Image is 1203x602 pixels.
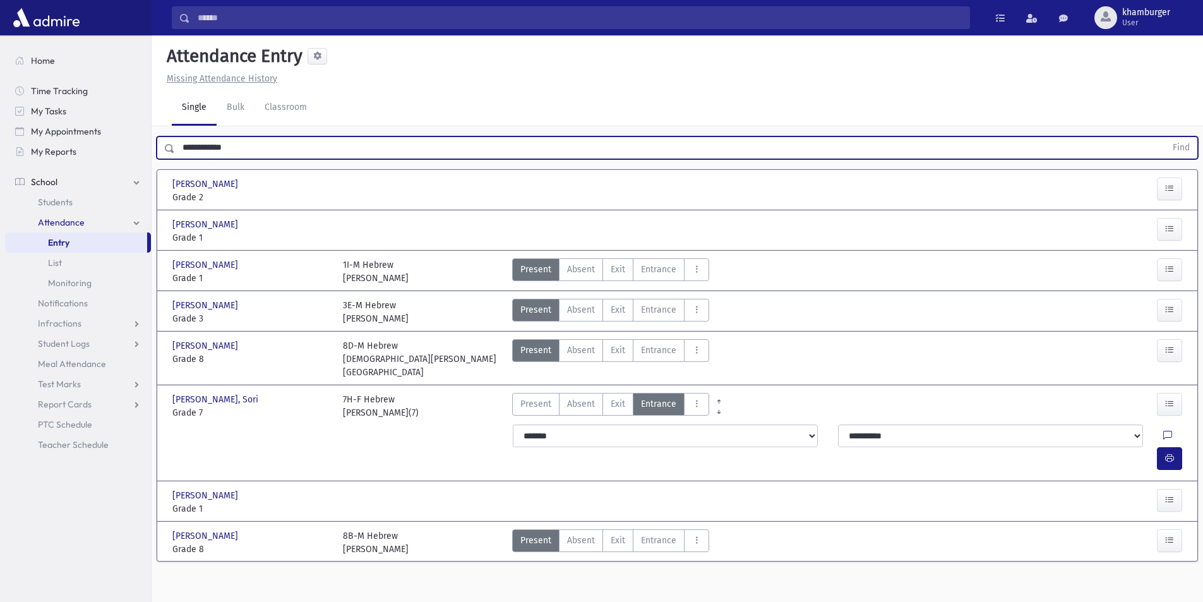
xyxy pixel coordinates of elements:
span: Entry [48,237,69,248]
span: List [48,257,62,268]
span: Present [520,534,551,547]
div: 7H-F Hebrew [PERSON_NAME](7) [343,393,419,419]
span: Grade 3 [172,312,330,325]
span: Time Tracking [31,85,88,97]
a: Infractions [5,313,151,334]
span: Present [520,397,551,411]
a: My Appointments [5,121,151,141]
a: Attendance [5,212,151,232]
a: Notifications [5,293,151,313]
span: Exit [611,397,625,411]
span: Exit [611,303,625,316]
span: Infractions [38,318,81,329]
span: [PERSON_NAME] [172,178,241,191]
span: Absent [567,344,595,357]
span: Grade 1 [172,272,330,285]
span: My Tasks [31,105,66,117]
div: 1I-M Hebrew [PERSON_NAME] [343,258,409,285]
span: Absent [567,303,595,316]
span: My Reports [31,146,76,157]
input: Search [190,6,969,29]
div: 8D-M Hebrew [DEMOGRAPHIC_DATA][PERSON_NAME][GEOGRAPHIC_DATA] [343,339,501,379]
span: Grade 1 [172,231,330,244]
u: Missing Attendance History [167,73,277,84]
button: Find [1165,137,1197,159]
a: Students [5,192,151,212]
span: [PERSON_NAME] [172,218,241,231]
a: Home [5,51,151,71]
span: Grade 7 [172,406,330,419]
span: Home [31,55,55,66]
span: [PERSON_NAME] [172,258,241,272]
div: AttTypes [512,299,709,325]
span: Entrance [641,303,676,316]
span: Students [38,196,73,208]
a: My Tasks [5,101,151,121]
span: Entrance [641,534,676,547]
div: 8B-M Hebrew [PERSON_NAME] [343,529,409,556]
div: AttTypes [512,339,709,379]
a: Teacher Schedule [5,435,151,455]
a: List [5,253,151,273]
span: Present [520,303,551,316]
span: PTC Schedule [38,419,92,430]
span: Exit [611,344,625,357]
span: [PERSON_NAME] [172,529,241,543]
span: [PERSON_NAME] [172,489,241,502]
span: Entrance [641,344,676,357]
a: School [5,172,151,192]
a: My Reports [5,141,151,162]
span: Absent [567,397,595,411]
span: User [1122,18,1170,28]
span: Entrance [641,263,676,276]
a: Time Tracking [5,81,151,101]
a: PTC Schedule [5,414,151,435]
a: Test Marks [5,374,151,394]
span: [PERSON_NAME], Sori [172,393,261,406]
a: Meal Attendance [5,354,151,374]
span: Teacher Schedule [38,439,109,450]
a: Monitoring [5,273,151,293]
h5: Attendance Entry [162,45,302,67]
a: Student Logs [5,334,151,354]
span: Attendance [38,217,85,228]
span: khamburger [1122,8,1170,18]
span: Grade 2 [172,191,330,204]
span: Grade 1 [172,502,330,515]
span: School [31,176,57,188]
span: My Appointments [31,126,101,137]
a: Report Cards [5,394,151,414]
div: AttTypes [512,258,709,285]
div: AttTypes [512,529,709,556]
span: Absent [567,534,595,547]
span: Present [520,263,551,276]
span: Test Marks [38,378,81,390]
span: Grade 8 [172,352,330,366]
img: AdmirePro [10,5,83,30]
span: Grade 8 [172,543,330,556]
a: Single [172,90,217,126]
a: Missing Attendance History [162,73,277,84]
span: [PERSON_NAME] [172,339,241,352]
span: Meal Attendance [38,358,106,370]
span: Student Logs [38,338,90,349]
span: Present [520,344,551,357]
span: Exit [611,534,625,547]
span: Monitoring [48,277,92,289]
span: Absent [567,263,595,276]
span: [PERSON_NAME] [172,299,241,312]
span: Report Cards [38,399,92,410]
span: Exit [611,263,625,276]
div: 3E-M Hebrew [PERSON_NAME] [343,299,409,325]
a: Entry [5,232,147,253]
a: Bulk [217,90,254,126]
span: Entrance [641,397,676,411]
a: Classroom [254,90,317,126]
span: Notifications [38,298,88,309]
div: AttTypes [512,393,709,419]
